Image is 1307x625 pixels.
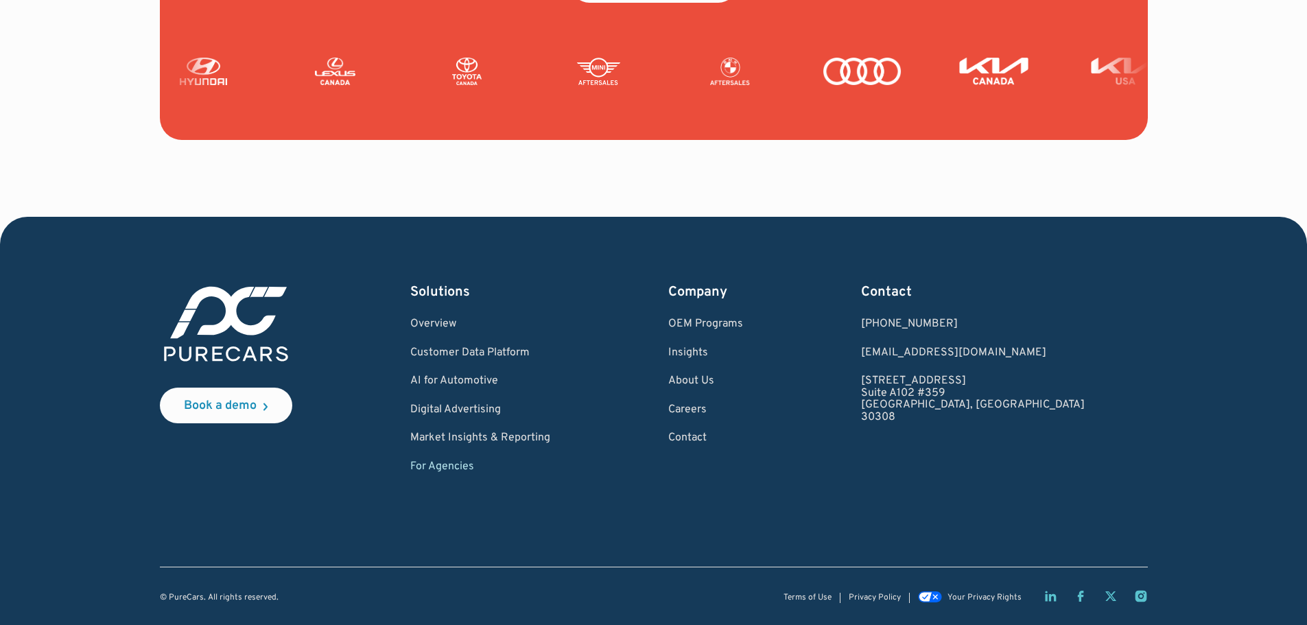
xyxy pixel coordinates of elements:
[1074,589,1087,603] a: Facebook page
[938,58,1026,85] img: BMW Fixed Ops
[279,58,367,85] img: Acura
[849,593,901,602] a: Privacy Policy
[410,283,550,302] div: Solutions
[410,375,550,388] a: AI for Automotive
[411,58,499,85] img: Hyundai
[184,400,257,412] div: Book a demo
[668,375,743,388] a: About Us
[1070,58,1157,85] img: Audi
[861,283,1085,302] div: Contact
[410,318,550,331] a: Overview
[1044,589,1057,603] a: LinkedIn page
[543,58,631,85] img: Lexus Canada
[668,283,743,302] div: Company
[410,432,550,445] a: Market Insights & Reporting
[918,593,1021,602] a: Your Privacy Rights
[668,432,743,445] a: Contact
[668,404,743,416] a: Careers
[861,375,1085,423] a: [STREET_ADDRESS]Suite A102 #359[GEOGRAPHIC_DATA], [GEOGRAPHIC_DATA]30308
[410,404,550,416] a: Digital Advertising
[160,593,279,602] div: © PureCars. All rights reserved.
[668,318,743,331] a: OEM Programs
[861,347,1085,359] a: Email us
[947,593,1022,602] div: Your Privacy Rights
[410,347,550,359] a: Customer Data Platform
[160,388,292,423] a: Book a demo
[1104,589,1118,603] a: Twitter X page
[160,283,292,366] img: purecars logo
[410,461,550,473] a: For Agencies
[668,347,743,359] a: Insights
[1134,589,1148,603] a: Instagram page
[861,318,1085,331] div: [PHONE_NUMBER]
[148,58,235,85] img: BMW
[784,593,832,602] a: Terms of Use
[806,58,894,85] img: Mini Fixed Ops
[674,58,762,85] img: Toyota Canada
